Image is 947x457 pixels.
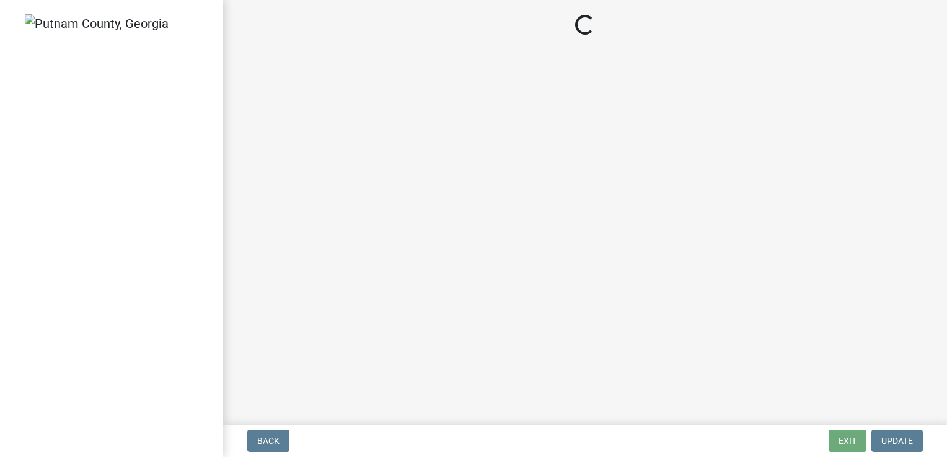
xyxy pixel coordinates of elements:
[871,430,923,452] button: Update
[247,430,289,452] button: Back
[25,14,169,33] img: Putnam County, Georgia
[257,436,280,446] span: Back
[829,430,866,452] button: Exit
[881,436,913,446] span: Update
